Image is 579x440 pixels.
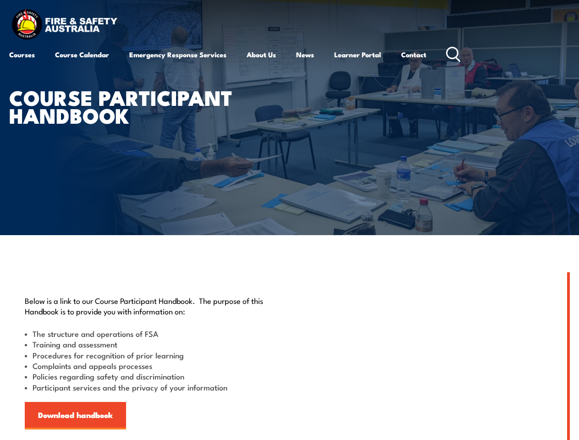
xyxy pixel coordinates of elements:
a: News [296,44,314,66]
li: Complaints and appeals processes [25,360,276,371]
p: Below is a link to our Course Participant Handbook. The purpose of this Handbook is to provide yo... [25,295,276,317]
li: The structure and operations of FSA [25,328,276,339]
a: About Us [247,44,276,66]
a: Learner Portal [334,44,381,66]
a: Contact [401,44,426,66]
li: Procedures for recognition of prior learning [25,350,276,360]
a: Emergency Response Services [129,44,226,66]
li: Policies regarding safety and discrimination [25,371,276,381]
a: Download handbook [25,402,126,429]
li: Participant services and the privacy of your information [25,382,276,392]
a: Courses [9,44,35,66]
a: Course Calendar [55,44,109,66]
li: Training and assessment [25,339,276,349]
h1: Course Participant Handbook [9,88,236,124]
